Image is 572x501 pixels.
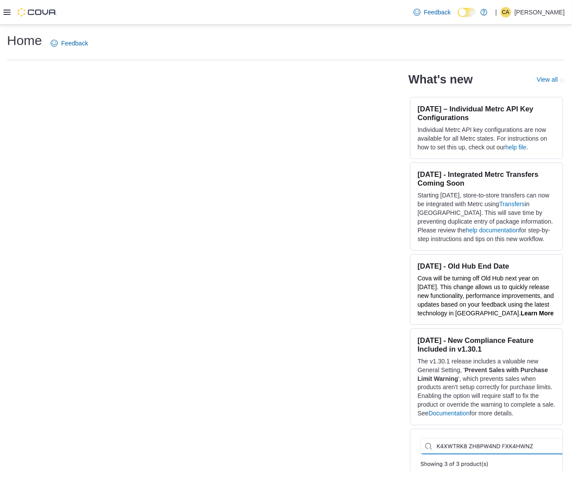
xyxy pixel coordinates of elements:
svg: External link [560,78,565,83]
img: Cova [17,8,57,17]
h3: [DATE] - Integrated Metrc Transfers Coming Soon [418,170,556,187]
p: [PERSON_NAME] [515,7,565,17]
span: Feedback [61,39,88,48]
a: Documentation [429,410,470,417]
a: help documentation [466,227,520,234]
strong: Prevent Sales with Purchase Limit Warning [418,366,548,382]
input: Dark Mode [458,8,476,17]
h2: What's new [408,73,473,86]
h3: [DATE] - Old Hub End Date [418,262,556,270]
p: Individual Metrc API key configurations are now available for all Metrc states. For instructions ... [418,125,556,152]
p: The v1.30.1 release includes a valuable new General Setting, ' ', which prevents sales when produ... [418,357,556,418]
a: Feedback [410,3,454,21]
span: CA [502,7,510,17]
span: Cova will be turning off Old Hub next year on [DATE]. This change allows us to quickly release ne... [418,275,554,317]
h3: [DATE] – Individual Metrc API Key Configurations [418,104,556,122]
a: Transfers [499,200,525,207]
p: Starting [DATE], store-to-store transfers can now be integrated with Metrc using in [GEOGRAPHIC_D... [418,191,556,243]
span: Feedback [424,8,451,17]
a: Feedback [47,35,91,52]
h3: [DATE] - New Compliance Feature Included in v1.30.1 [418,336,556,353]
h1: Home [7,32,42,49]
a: help file [506,144,527,151]
a: Learn More [521,310,554,317]
div: Cheyenne Abbott [501,7,511,17]
p: | [495,7,497,17]
a: View allExternal link [537,76,565,83]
